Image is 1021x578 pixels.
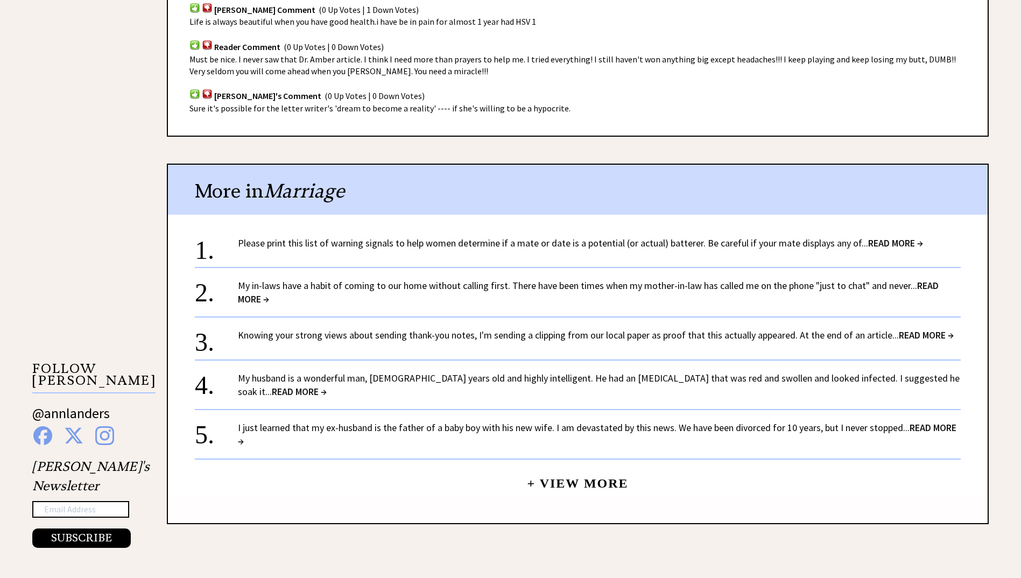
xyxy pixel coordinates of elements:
[195,328,238,348] div: 3.
[527,467,628,490] a: + View More
[238,329,954,341] a: Knowing your strong views about sending thank-you notes, I'm sending a clipping from our local pa...
[189,103,571,114] span: Sure it's possible for the letter writer's 'dream to become a reality' ---- if she's willing to b...
[325,90,425,101] span: (0 Up Votes | 0 Down Votes)
[32,528,131,548] button: SUBSCRIBE
[95,426,114,445] img: instagram%20blue.png
[195,421,238,441] div: 5.
[33,426,52,445] img: facebook%20blue.png
[189,54,956,76] span: Must be nice. I never saw that Dr. Amber article. I think I need more than prayers to help me. I ...
[32,501,129,518] input: Email Address
[202,3,213,13] img: votdown.png
[32,457,150,548] div: [PERSON_NAME]'s Newsletter
[64,426,83,445] img: x%20blue.png
[214,4,315,15] span: [PERSON_NAME] Comment
[189,3,200,13] img: votup.png
[238,421,956,447] span: READ MORE →
[238,279,939,305] a: My in-laws have a habit of coming to our home without calling first. There have been times when m...
[195,236,238,256] div: 1.
[189,89,200,99] img: votup.png
[202,40,213,50] img: votdown.png
[238,372,960,398] a: My husband is a wonderful man, [DEMOGRAPHIC_DATA] years old and highly intelligent. He had an [ME...
[264,179,344,203] span: Marriage
[32,363,156,393] p: FOLLOW [PERSON_NAME]
[284,41,384,52] span: (0 Up Votes | 0 Down Votes)
[32,404,110,433] a: @annlanders
[238,237,923,249] a: Please print this list of warning signals to help women determine if a mate or date is a potentia...
[272,385,327,398] span: READ MORE →
[202,89,213,99] img: votdown.png
[195,279,238,299] div: 2.
[238,421,956,447] a: I just learned that my ex-husband is the father of a baby boy with his new wife. I am devastated ...
[189,40,200,50] img: votup.png
[214,41,280,52] span: Reader Comment
[319,4,419,15] span: (0 Up Votes | 1 Down Votes)
[238,279,939,305] span: READ MORE →
[168,165,988,215] div: More in
[214,90,321,101] span: [PERSON_NAME]'s Comment
[195,371,238,391] div: 4.
[868,237,923,249] span: READ MORE →
[899,329,954,341] span: READ MORE →
[189,16,536,27] span: Life is always beautiful when you have good health.i have be in pain for almost 1 year had HSV 1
